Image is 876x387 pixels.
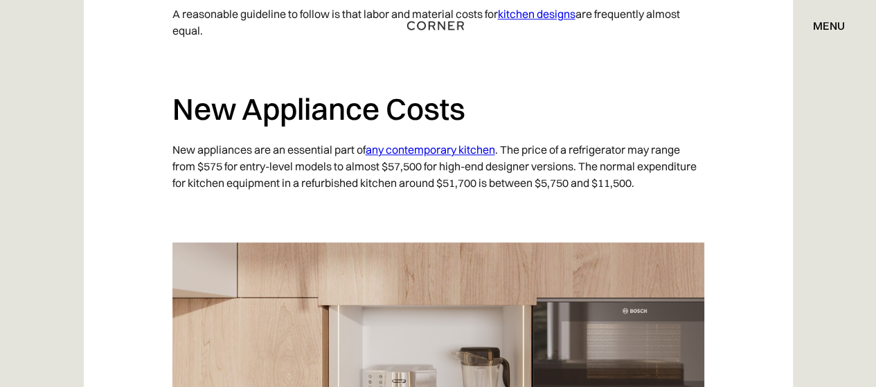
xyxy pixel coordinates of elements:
[172,198,704,228] p: ‍
[799,14,845,37] div: menu
[172,134,704,198] p: New appliances are an essential part of . The price of a refrigerator may range from $575 for ent...
[366,143,495,156] a: any contemporary kitchen
[172,90,704,128] h2: New Appliance Costs
[409,17,467,35] a: home
[172,46,704,76] p: ‍
[813,20,845,31] div: menu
